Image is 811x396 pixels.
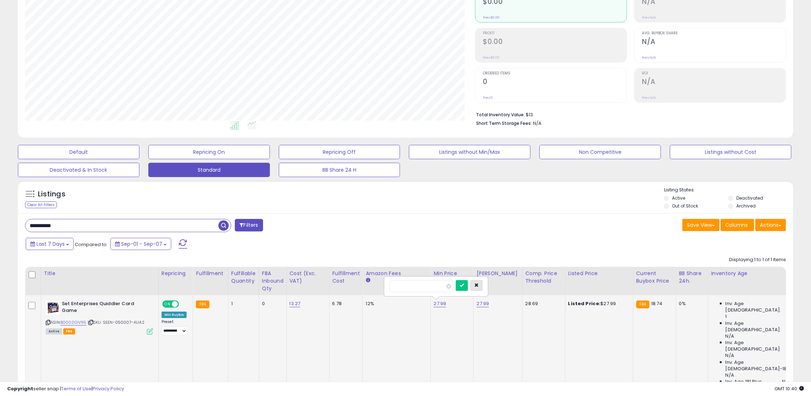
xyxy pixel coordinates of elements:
button: Repricing On [148,145,270,159]
div: Win BuyBox [162,312,187,318]
span: All listings currently available for purchase on Amazon [46,328,62,334]
h5: Listings [38,189,65,199]
button: Last 7 Days [26,238,74,250]
div: FBA inbound Qty [262,270,283,292]
a: 27.99 [434,300,446,307]
span: | SKU: SEEN-050007-AUA2 [88,319,144,325]
small: Prev: $0.00 [483,15,500,20]
small: Prev: $0.00 [483,55,500,60]
button: Listings without Min/Max [409,145,530,159]
span: Inv. Age [DEMOGRAPHIC_DATA]-180: [726,359,791,372]
div: 0 [262,300,281,307]
span: N/A [533,120,542,127]
strong: Copyright [7,385,33,392]
div: Listed Price [568,270,630,277]
button: Listings without Cost [670,145,791,159]
div: Displaying 1 to 1 of 1 items [729,256,786,263]
img: 41+5dLK3iUL._SL40_.jpg [46,300,60,315]
div: Clear All Filters [25,201,57,208]
div: 28.69 [525,300,560,307]
span: N/A [782,378,791,385]
a: B00000IV95 [60,319,86,326]
div: Title [44,270,155,277]
div: 1 [231,300,253,307]
small: Prev: N/A [642,96,656,100]
span: FBA [63,328,75,334]
span: 1 [726,313,727,320]
p: Listing States: [664,187,793,194]
h2: N/A [642,78,786,87]
span: Inv. Age [DEMOGRAPHIC_DATA]: [726,339,791,352]
div: Amazon Fees [366,270,427,277]
div: Cost (Exc. VAT) [290,270,326,285]
div: Inventory Age [711,270,793,277]
h2: N/A [642,38,786,47]
button: Non Competitive [539,145,661,159]
button: Actions [755,219,786,231]
div: seller snap | | [7,386,124,392]
div: Comp. Price Threshold [525,270,562,285]
h2: $0.00 [483,38,627,47]
div: 0% [679,300,703,307]
b: Total Inventory Value: [476,112,525,118]
small: Amazon Fees. [366,277,370,284]
div: 12% [366,300,425,307]
a: Terms of Use [61,385,92,392]
span: N/A [726,333,734,339]
div: Fulfillment [196,270,225,277]
small: FBA [636,300,649,308]
span: ON [163,301,172,307]
a: 13.27 [290,300,301,307]
div: Min Price [434,270,470,277]
label: Out of Stock [672,203,698,209]
div: $27.99 [568,300,628,307]
button: Filters [235,219,263,231]
span: Last 7 Days [36,240,65,248]
button: Sep-01 - Sep-07 [110,238,171,250]
small: FBA [196,300,209,308]
small: Prev: N/A [642,55,656,60]
span: 2025-09-16 10:40 GMT [775,385,804,392]
label: Active [672,195,685,201]
div: Current Buybox Price [636,270,673,285]
div: ASIN: [46,300,153,334]
button: Deactivated & In Stock [18,163,139,177]
span: N/A [726,352,734,359]
span: Columns [725,221,748,229]
b: Set Enterprises Quiddler Card Game [62,300,149,316]
small: Prev: N/A [642,15,656,20]
button: Standard [148,163,270,177]
a: 27.99 [476,300,489,307]
button: Default [18,145,139,159]
b: Listed Price: [568,300,601,307]
span: Ordered Items [483,72,627,75]
span: Inv. Age [DEMOGRAPHIC_DATA]: [726,320,791,333]
button: Save View [682,219,719,231]
span: 18.74 [651,300,663,307]
span: Sep-01 - Sep-07 [121,240,162,248]
small: Prev: 0 [483,96,493,100]
a: Privacy Policy [93,385,124,392]
div: Preset: [162,319,188,335]
span: Compared to: [75,241,108,248]
span: ROI [642,72,786,75]
label: Deactivated [736,195,763,201]
span: Profit [483,31,627,35]
span: Inv. Age [DEMOGRAPHIC_DATA]: [726,300,791,313]
button: Columns [721,219,754,231]
div: Repricing [162,270,190,277]
div: Fulfillment Cost [332,270,360,285]
div: 6.78 [332,300,357,307]
div: BB Share 24h. [679,270,705,285]
h2: 0 [483,78,627,87]
label: Archived [736,203,756,209]
li: $13 [476,110,781,118]
span: Avg. Buybox Share [642,31,786,35]
div: Fulfillable Quantity [231,270,256,285]
button: Repricing Off [279,145,400,159]
span: OFF [178,301,189,307]
span: N/A [726,372,734,378]
div: [PERSON_NAME] [476,270,519,277]
b: Short Term Storage Fees: [476,120,532,126]
button: BB Share 24 H [279,163,400,177]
